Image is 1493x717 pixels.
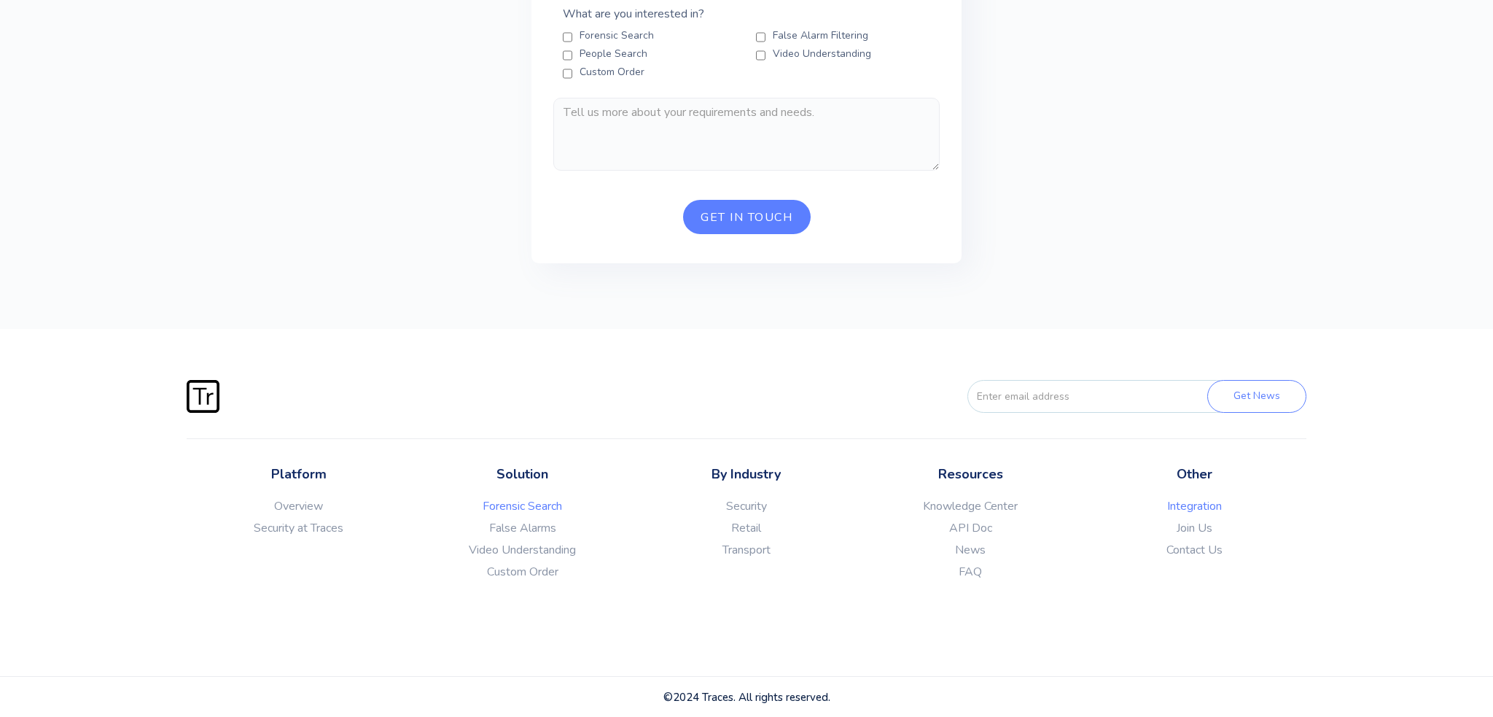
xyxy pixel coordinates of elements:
p: Other [1083,465,1306,484]
p: Platform [187,465,410,484]
input: Enter email address [967,380,1233,413]
a: Retail [634,521,858,535]
a: Overview [187,499,410,513]
p: Resources [859,465,1083,484]
a: Transport [634,543,858,557]
a: API Doc [859,521,1083,535]
p: By Industry [634,465,858,484]
a: Integration [1083,499,1306,513]
input: Forensic Search [563,31,572,43]
a: Forensic Search [410,499,634,513]
label: What are you interested in? [553,7,940,21]
a: Join Us [1083,521,1306,535]
a: News [859,543,1083,557]
input: People Search [563,50,572,61]
img: Traces Logo [187,380,219,413]
span: Custom Order [580,65,644,80]
div: ©2024 Traces. All rights reserved. [74,690,1418,705]
a: Knowledge Center [859,499,1083,513]
a: FAQ [859,565,1083,579]
a: Video Understanding [410,543,634,557]
span: False Alarm Filtering [773,28,868,43]
input: False Alarm Filtering [756,31,765,43]
input: Get in touch [683,200,811,234]
a: False Alarms [410,521,634,535]
input: Video Understanding [756,50,765,61]
a: Security [634,499,858,513]
input: Custom Order [563,68,572,80]
span: People Search [580,47,647,61]
form: FORM-EMAIL-FOOTER [942,380,1306,413]
span: Video Understanding [773,47,871,61]
span: Forensic Search [580,28,654,43]
p: Solution [410,465,634,484]
a: Contact Us [1083,543,1306,557]
a: Security at Traces [187,521,410,535]
a: Custom Order [410,565,634,579]
input: Get News [1207,380,1306,413]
